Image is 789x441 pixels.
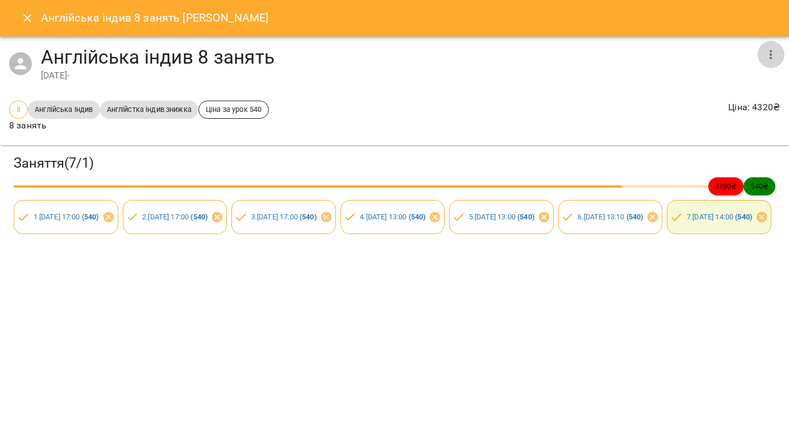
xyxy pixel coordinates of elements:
h6: Англійська індив 8 занять [PERSON_NAME] [41,9,269,27]
div: 1.[DATE] 17:00 (540) [14,200,118,234]
span: 8 [10,104,27,115]
span: 3780 ₴ [708,181,744,192]
a: 7.[DATE] 14:00 (540) [687,213,752,221]
div: 6.[DATE] 13:10 (540) [558,200,663,234]
span: Англійська Індив [28,104,99,115]
div: 4.[DATE] 13:00 (540) [340,200,445,234]
h4: Англійська індив 8 занять [41,45,757,69]
b: ( 540 ) [82,213,99,221]
b: ( 540 ) [409,213,426,221]
b: ( 540 ) [300,213,317,221]
b: ( 540 ) [517,213,534,221]
a: 6.[DATE] 13:10 (540) [578,213,643,221]
span: Англійстка індив знижка [100,104,198,115]
a: 5.[DATE] 13:00 (540) [469,213,534,221]
span: 540 ₴ [744,181,775,192]
div: 2.[DATE] 17:00 (540) [123,200,227,234]
h3: Заняття ( 7 / 1 ) [14,155,775,172]
button: Close [14,5,41,32]
p: 8 занять [9,119,269,132]
p: Ціна : 4320 ₴ [728,101,780,114]
div: [DATE] - [41,69,757,82]
span: Ціна за урок 540 [199,104,268,115]
b: ( 540 ) [735,213,752,221]
div: 5.[DATE] 13:00 (540) [449,200,554,234]
a: 4.[DATE] 13:00 (540) [360,213,425,221]
div: 7.[DATE] 14:00 (540) [667,200,771,234]
div: 3.[DATE] 17:00 (540) [231,200,336,234]
a: 2.[DATE] 17:00 (540) [142,213,207,221]
b: ( 540 ) [626,213,643,221]
a: 3.[DATE] 17:00 (540) [251,213,317,221]
b: ( 540 ) [190,213,207,221]
a: 1.[DATE] 17:00 (540) [34,213,99,221]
